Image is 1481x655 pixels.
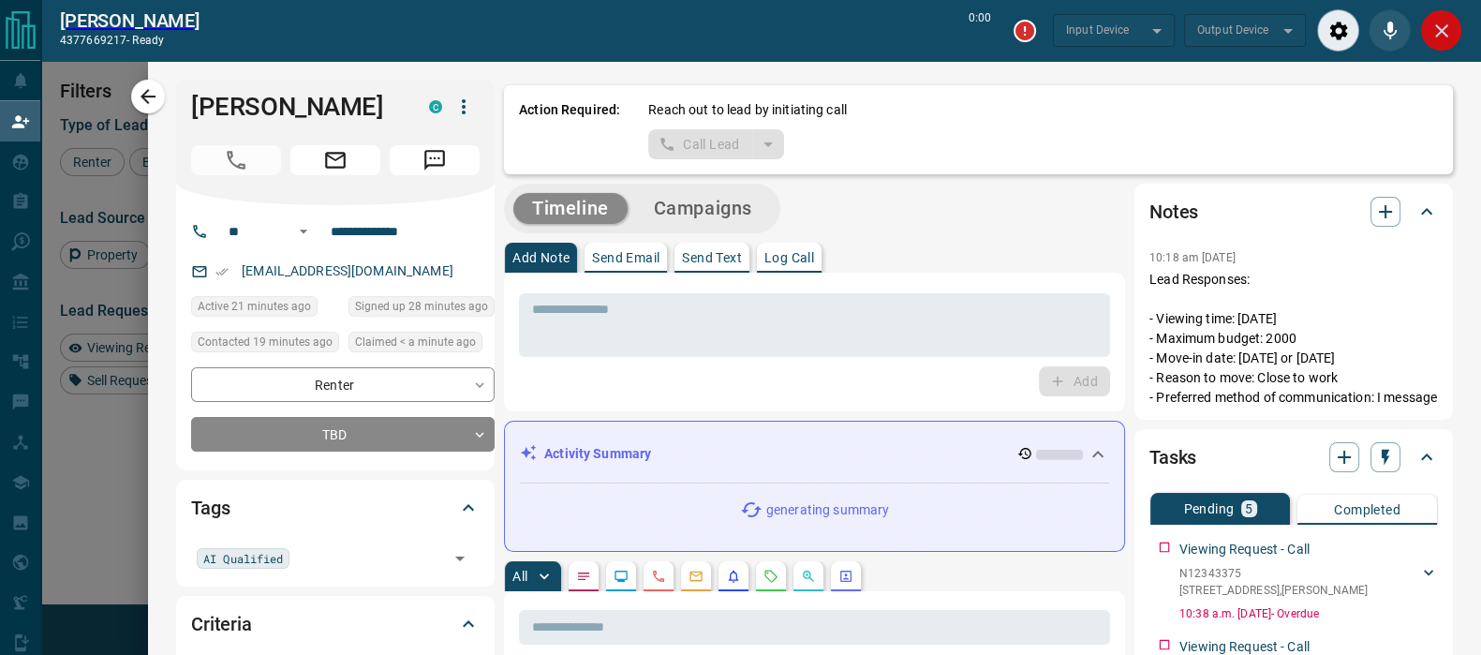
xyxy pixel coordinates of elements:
[544,444,651,464] p: Activity Summary
[1149,251,1236,264] p: 10:18 am [DATE]
[1149,197,1198,227] h2: Notes
[726,569,741,584] svg: Listing Alerts
[60,9,200,32] h2: [PERSON_NAME]
[1245,502,1252,515] p: 5
[191,92,401,122] h1: [PERSON_NAME]
[191,332,339,358] div: Thu Aug 14 2025
[215,265,229,278] svg: Email Verified
[355,333,476,351] span: Claimed < a minute ago
[1149,189,1438,234] div: Notes
[1179,605,1438,622] p: 10:38 a.m. [DATE] - Overdue
[1334,503,1400,516] p: Completed
[191,417,495,452] div: TBD
[191,367,495,402] div: Renter
[429,100,442,113] div: condos.ca
[1183,502,1234,515] p: Pending
[191,609,252,639] h2: Criteria
[60,32,200,49] p: 4377669217 -
[242,263,453,278] a: [EMAIL_ADDRESS][DOMAIN_NAME]
[390,145,480,175] span: Message
[513,193,628,224] button: Timeline
[1149,270,1438,408] p: Lead Responses: - Viewing time: [DATE] - Maximum budget: 2000 - Move-in date: [DATE] or [DATE] - ...
[1179,540,1310,559] p: Viewing Request - Call
[1149,442,1196,472] h2: Tasks
[576,569,591,584] svg: Notes
[447,545,473,572] button: Open
[838,569,853,584] svg: Agent Actions
[635,193,771,224] button: Campaigns
[198,333,333,351] span: Contacted 19 minutes ago
[689,569,703,584] svg: Emails
[648,129,784,159] div: split button
[348,332,495,358] div: Thu Aug 14 2025
[132,34,164,47] span: ready
[763,569,778,584] svg: Requests
[520,437,1109,471] div: Activity Summary
[1179,582,1368,599] p: [STREET_ADDRESS] , [PERSON_NAME]
[198,297,311,316] span: Active 21 minutes ago
[1369,9,1411,52] div: Mute
[614,569,629,584] svg: Lead Browsing Activity
[292,220,315,243] button: Open
[290,145,380,175] span: Email
[1149,435,1438,480] div: Tasks
[682,251,742,264] p: Send Text
[348,296,495,322] div: Thu Aug 14 2025
[191,602,480,647] div: Criteria
[203,549,283,568] span: AI Qualified
[191,493,230,523] h2: Tags
[191,296,339,322] div: Thu Aug 14 2025
[1179,561,1438,603] div: N12343375[STREET_ADDRESS],[PERSON_NAME]
[592,251,659,264] p: Send Email
[969,9,991,52] p: 0:00
[519,100,620,159] p: Action Required:
[191,485,480,530] div: Tags
[1317,9,1359,52] div: Audio Settings
[1179,565,1368,582] p: N12343375
[512,251,570,264] p: Add Note
[651,569,666,584] svg: Calls
[191,145,281,175] span: Call
[801,569,816,584] svg: Opportunities
[648,100,847,120] p: Reach out to lead by initiating call
[764,251,814,264] p: Log Call
[766,500,889,520] p: generating summary
[512,570,527,583] p: All
[1420,9,1462,52] div: Close
[355,297,488,316] span: Signed up 28 minutes ago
